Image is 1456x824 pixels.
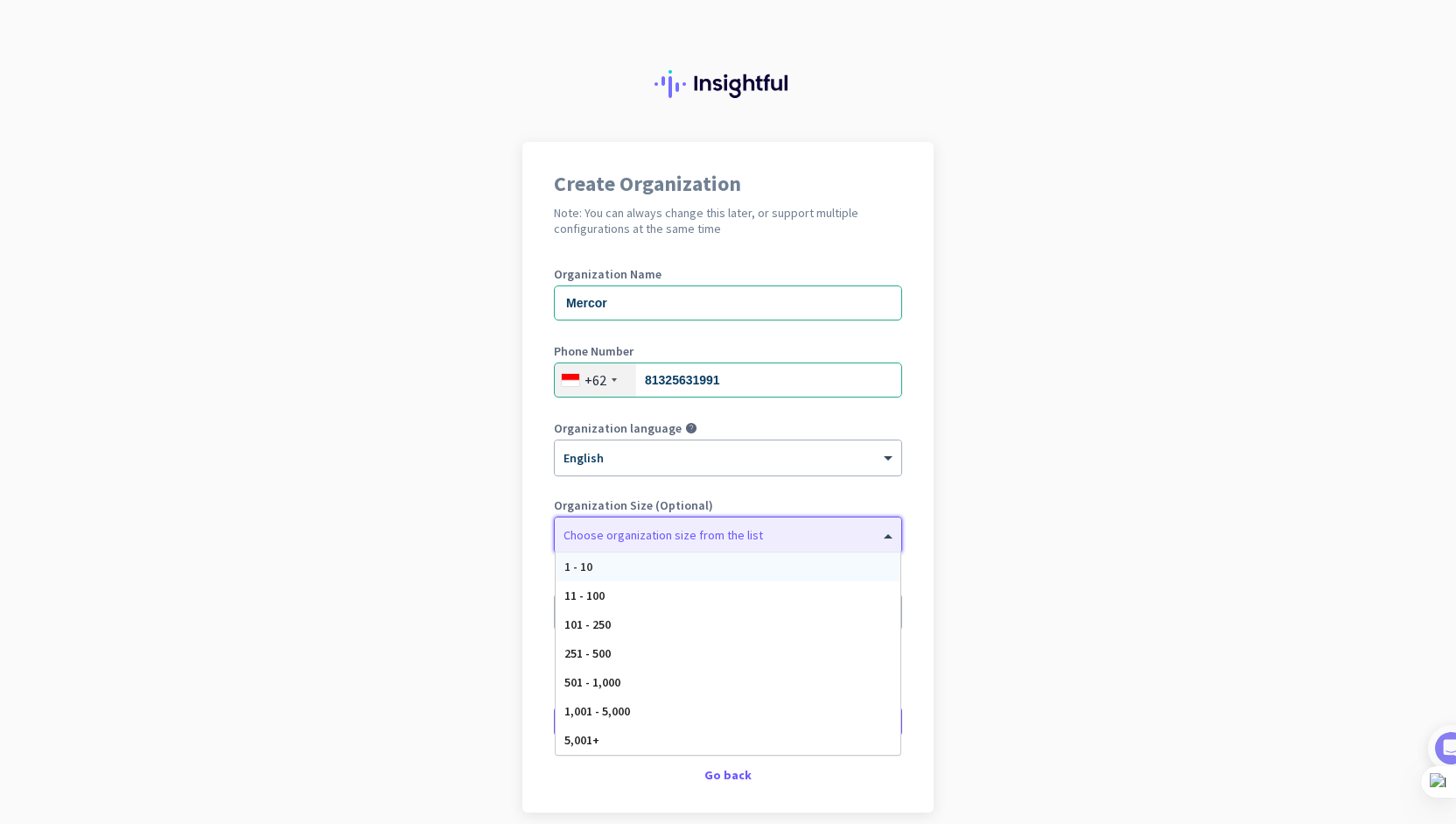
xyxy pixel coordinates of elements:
label: Organization Name [554,268,902,280]
label: Organization language [554,422,682,434]
button: Create Organization [554,706,902,737]
label: Phone Number [554,345,902,357]
input: 21 8350123 [554,363,902,398]
i: help [685,422,697,434]
span: 251 - 500 [564,645,611,661]
img: Insightful [654,70,801,98]
div: Options List [556,553,900,755]
input: What is the name of your organization? [554,285,902,320]
span: 5,001+ [564,732,599,748]
h1: Create Organization [554,173,902,194]
label: Organization Size (Optional) [554,499,902,511]
span: 1,001 - 5,000 [564,703,630,719]
h2: Note: You can always change this later, or support multiple configurations at the same time [554,205,902,236]
span: 11 - 100 [564,588,605,603]
div: +62 [584,371,606,389]
div: Go back [554,769,902,781]
span: 1 - 10 [564,559,592,574]
label: Organization Time Zone [554,576,902,588]
span: 501 - 1,000 [564,674,620,690]
span: 101 - 250 [564,616,611,632]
